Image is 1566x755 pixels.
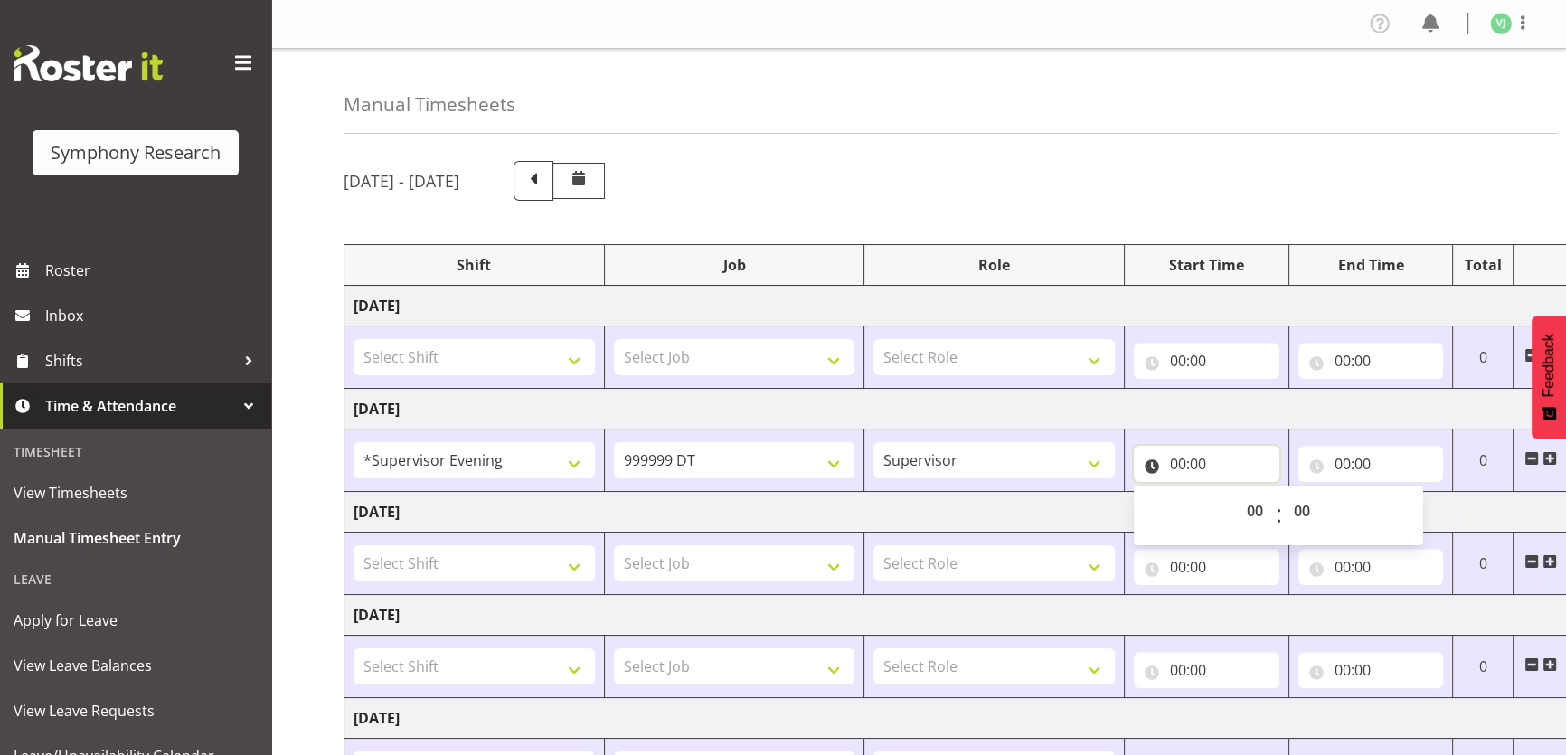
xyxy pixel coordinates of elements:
[354,254,595,276] div: Shift
[14,652,258,679] span: View Leave Balances
[1298,254,1444,276] div: End Time
[1276,493,1282,538] span: :
[14,479,258,506] span: View Timesheets
[5,598,267,643] a: Apply for Leave
[1490,13,1512,34] img: vishal-jain1986.jpg
[14,524,258,552] span: Manual Timesheet Entry
[5,515,267,561] a: Manual Timesheet Entry
[1462,254,1504,276] div: Total
[1453,429,1514,492] td: 0
[5,561,267,598] div: Leave
[45,392,235,420] span: Time & Attendance
[1134,343,1279,379] input: Click to select...
[45,257,262,284] span: Roster
[873,254,1115,276] div: Role
[14,45,163,81] img: Rosterit website logo
[14,607,258,634] span: Apply for Leave
[1298,446,1444,482] input: Click to select...
[1134,652,1279,688] input: Click to select...
[5,643,267,688] a: View Leave Balances
[1134,254,1279,276] div: Start Time
[1298,652,1444,688] input: Click to select...
[45,302,262,329] span: Inbox
[51,139,221,166] div: Symphony Research
[1298,343,1444,379] input: Click to select...
[5,433,267,470] div: Timesheet
[1541,334,1557,397] span: Feedback
[1298,549,1444,585] input: Click to select...
[614,254,855,276] div: Job
[5,688,267,733] a: View Leave Requests
[344,94,515,115] h4: Manual Timesheets
[1453,326,1514,389] td: 0
[1532,316,1566,439] button: Feedback - Show survey
[5,470,267,515] a: View Timesheets
[1134,549,1279,585] input: Click to select...
[45,347,235,374] span: Shifts
[1134,446,1279,482] input: Click to select...
[1453,636,1514,698] td: 0
[344,171,459,191] h5: [DATE] - [DATE]
[1453,533,1514,595] td: 0
[14,697,258,724] span: View Leave Requests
